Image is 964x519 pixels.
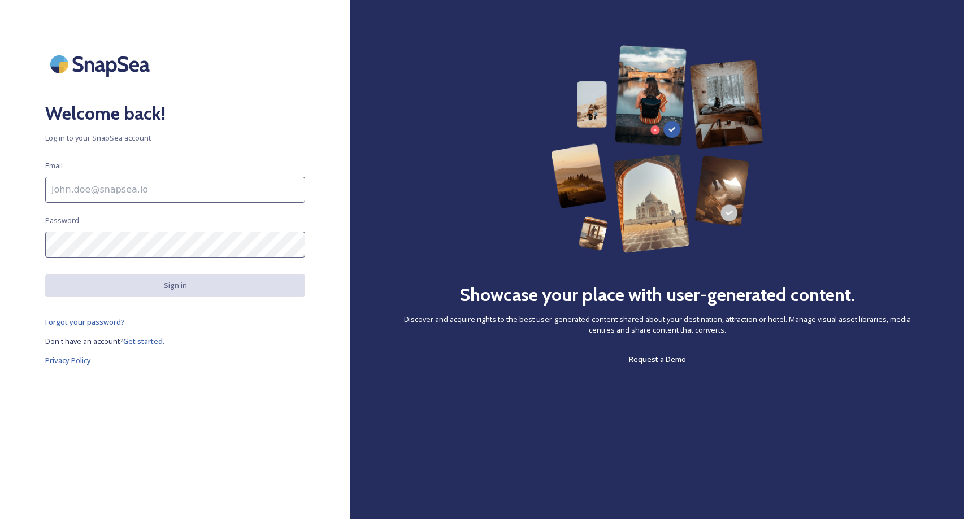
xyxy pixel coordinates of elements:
[45,354,305,367] a: Privacy Policy
[45,274,305,296] button: Sign in
[45,133,305,143] span: Log in to your SnapSea account
[629,352,686,366] a: Request a Demo
[45,215,79,226] span: Password
[45,355,91,365] span: Privacy Policy
[459,281,855,308] h2: Showcase your place with user-generated content.
[45,160,63,171] span: Email
[123,336,164,346] span: Get started.
[45,317,125,327] span: Forgot your password?
[396,314,919,335] span: Discover and acquire rights to the best user-generated content shared about your destination, att...
[551,45,763,253] img: 63b42ca75bacad526042e722_Group%20154-p-800.png
[45,315,305,329] a: Forgot your password?
[45,334,305,348] a: Don't have an account?Get started.
[45,100,305,127] h2: Welcome back!
[45,45,158,83] img: SnapSea Logo
[45,336,123,346] span: Don't have an account?
[629,354,686,364] span: Request a Demo
[45,177,305,203] input: john.doe@snapsea.io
